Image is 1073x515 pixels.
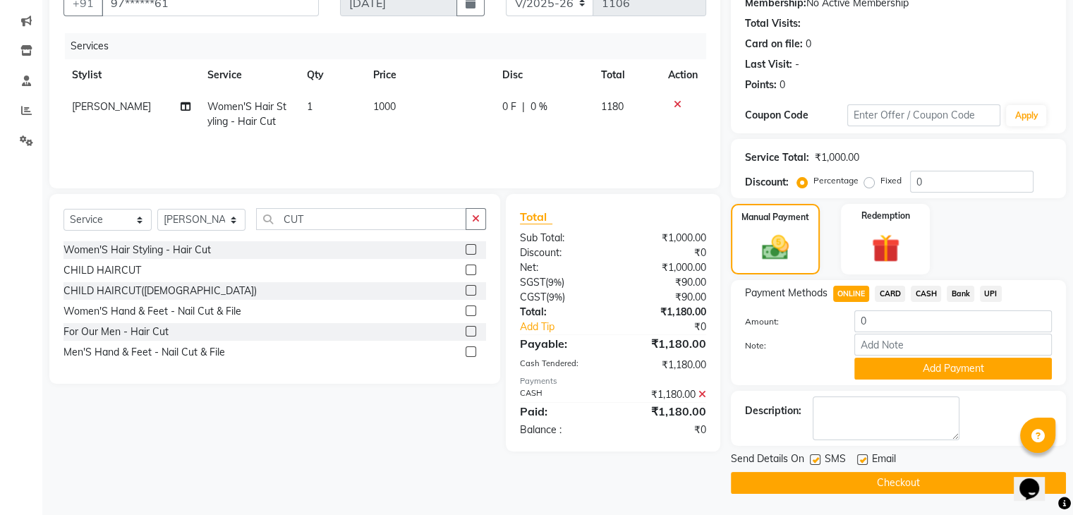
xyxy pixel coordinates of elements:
[494,59,593,91] th: Disc
[741,211,809,224] label: Manual Payment
[509,335,613,352] div: Payable:
[509,246,613,260] div: Discount:
[522,99,525,114] span: |
[509,231,613,246] div: Sub Total:
[63,59,199,91] th: Stylist
[613,260,717,275] div: ₹1,000.00
[520,375,706,387] div: Payments
[63,263,141,278] div: CHILD HAIRCUT
[863,231,909,266] img: _gift.svg
[660,59,706,91] th: Action
[745,175,789,190] div: Discount:
[548,277,562,288] span: 9%
[745,404,801,418] div: Description:
[509,260,613,275] div: Net:
[753,232,797,263] img: _cash.svg
[734,339,844,352] label: Note:
[613,387,717,402] div: ₹1,180.00
[947,286,974,302] span: Bank
[509,305,613,320] div: Total:
[509,275,613,290] div: ( )
[63,325,169,339] div: For Our Men - Hair Cut
[1006,105,1046,126] button: Apply
[509,423,613,437] div: Balance :
[854,310,1052,332] input: Amount
[813,174,859,187] label: Percentage
[745,16,801,31] div: Total Visits:
[806,37,811,51] div: 0
[745,108,847,123] div: Coupon Code
[549,291,562,303] span: 9%
[731,452,804,469] span: Send Details On
[256,208,466,230] input: Search or Scan
[601,100,624,113] span: 1180
[63,345,225,360] div: Men'S Hand & Feet - Nail Cut & File
[509,387,613,402] div: CASH
[298,59,365,91] th: Qty
[613,403,717,420] div: ₹1,180.00
[509,358,613,372] div: Cash Tendered:
[833,286,870,302] span: ONLINE
[520,291,546,303] span: CGST
[307,100,313,113] span: 1
[880,174,902,187] label: Fixed
[1014,459,1059,501] iframe: chat widget
[531,99,547,114] span: 0 %
[65,33,717,59] div: Services
[613,231,717,246] div: ₹1,000.00
[520,276,545,289] span: SGST
[613,275,717,290] div: ₹90.00
[593,59,660,91] th: Total
[613,246,717,260] div: ₹0
[207,100,286,128] span: Women'S Hair Styling - Hair Cut
[745,78,777,92] div: Points:
[745,37,803,51] div: Card on file:
[520,210,552,224] span: Total
[847,104,1001,126] input: Enter Offer / Coupon Code
[613,423,717,437] div: ₹0
[911,286,941,302] span: CASH
[63,284,257,298] div: CHILD HAIRCUT([DEMOGRAPHIC_DATA])
[980,286,1002,302] span: UPI
[63,304,241,319] div: Women'S Hand & Feet - Nail Cut & File
[861,210,910,222] label: Redemption
[780,78,785,92] div: 0
[63,243,211,257] div: Women'S Hair Styling - Hair Cut
[825,452,846,469] span: SMS
[745,150,809,165] div: Service Total:
[613,358,717,372] div: ₹1,180.00
[795,57,799,72] div: -
[815,150,859,165] div: ₹1,000.00
[875,286,905,302] span: CARD
[630,320,716,334] div: ₹0
[365,59,494,91] th: Price
[872,452,896,469] span: Email
[745,286,828,301] span: Payment Methods
[509,320,630,334] a: Add Tip
[72,100,151,113] span: [PERSON_NAME]
[509,290,613,305] div: ( )
[613,305,717,320] div: ₹1,180.00
[613,290,717,305] div: ₹90.00
[734,315,844,328] label: Amount:
[199,59,298,91] th: Service
[854,358,1052,380] button: Add Payment
[613,335,717,352] div: ₹1,180.00
[731,472,1066,494] button: Checkout
[509,403,613,420] div: Paid:
[373,100,396,113] span: 1000
[502,99,516,114] span: 0 F
[854,334,1052,356] input: Add Note
[745,57,792,72] div: Last Visit:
